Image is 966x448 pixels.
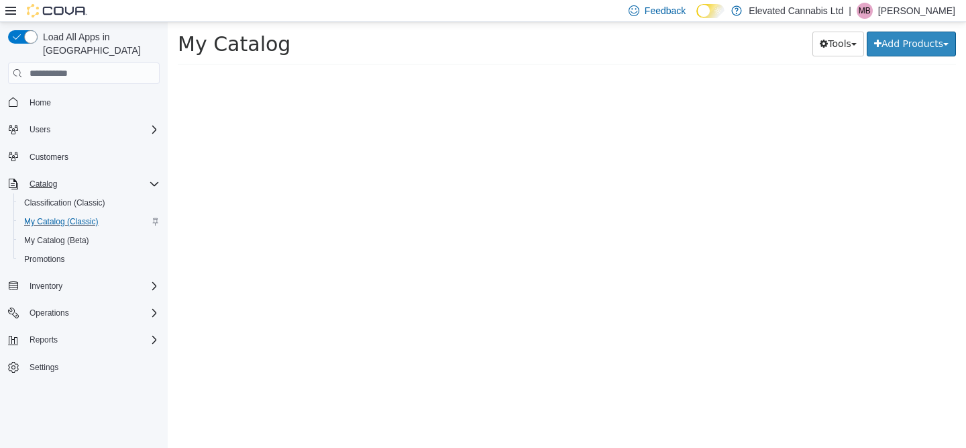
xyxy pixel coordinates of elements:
span: Classification (Classic) [24,197,105,208]
button: Reports [3,330,165,349]
span: Home [24,93,160,110]
span: Reports [24,332,160,348]
a: Home [24,95,56,111]
button: Catalog [3,175,165,193]
button: Users [24,122,56,138]
button: Settings [3,357,165,377]
p: Elevated Cannabis Ltd [749,3,843,19]
span: My Catalog (Classic) [24,216,99,227]
button: Catalog [24,176,62,192]
span: Reports [30,334,58,345]
button: Home [3,92,165,111]
button: Tools [645,9,696,34]
span: My Catalog [10,10,123,34]
a: Customers [24,149,74,165]
span: Promotions [24,254,65,265]
button: Reports [24,332,63,348]
span: Catalog [24,176,160,192]
span: Inventory [24,278,160,294]
button: Customers [3,147,165,167]
p: | [849,3,851,19]
span: Operations [24,305,160,321]
button: Inventory [3,277,165,296]
nav: Complex example [8,87,160,412]
input: Dark Mode [696,4,724,18]
a: Settings [24,359,64,375]
button: My Catalog (Classic) [13,212,165,231]
span: Settings [24,359,160,375]
div: Matthew Bolton [857,3,873,19]
button: Operations [24,305,74,321]
span: My Catalog (Classic) [19,214,160,230]
a: My Catalog (Classic) [19,214,104,230]
button: Inventory [24,278,68,294]
button: Add Products [699,9,788,34]
button: Classification (Classic) [13,193,165,212]
span: Settings [30,362,58,373]
button: My Catalog (Beta) [13,231,165,250]
button: Promotions [13,250,165,269]
span: My Catalog (Beta) [19,232,160,249]
span: Users [30,124,50,135]
span: Customers [30,152,68,163]
span: Operations [30,308,69,318]
a: My Catalog (Beta) [19,232,95,249]
span: Customers [24,148,160,165]
button: Users [3,120,165,139]
span: Load All Apps in [GEOGRAPHIC_DATA] [38,30,160,57]
span: Feedback [645,4,686,17]
a: Promotions [19,251,70,267]
span: Classification (Classic) [19,195,160,211]
a: Classification (Classic) [19,195,111,211]
img: Cova [27,4,87,17]
button: Operations [3,304,165,322]
span: Inventory [30,281,62,292]
span: MB [859,3,871,19]
span: Promotions [19,251,160,267]
span: Home [30,97,51,108]
span: Catalog [30,179,57,189]
span: Users [24,122,160,138]
span: My Catalog (Beta) [24,235,89,246]
p: [PERSON_NAME] [878,3,955,19]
